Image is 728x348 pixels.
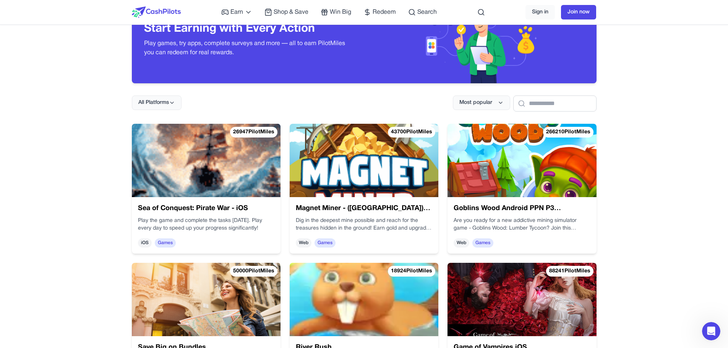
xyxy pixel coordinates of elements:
span: Shop & Save [274,8,308,17]
a: Join now [561,5,596,19]
span: Earn [230,8,243,17]
div: 88241 PilotMiles [546,266,593,277]
span: Games [472,238,493,248]
a: Search [408,8,437,17]
a: Win Big [321,8,351,17]
h3: Magnet Miner - ([GEOGRAPHIC_DATA])(MCPE)(Android) [296,203,432,214]
span: Games [155,238,176,248]
img: CashPilots Logo [132,6,181,18]
div: Are you ready for a new addictive mining simulator game - Goblins Wood: Lumber Tycoon? Join this ... [454,217,590,232]
a: Earn [221,8,252,17]
a: Sign in [525,5,555,19]
span: Web [296,238,311,248]
span: Games [315,238,336,248]
h3: Goblins Wood Android PPN P3 ([GEOGRAPHIC_DATA]) (OS2ID 26719) [454,203,590,214]
span: Win Big [330,8,351,17]
img: Sea of Conquest: Pirate War - iOS [132,124,280,197]
span: iOS [138,238,152,248]
div: Dig in the deepest mine possible and reach for the treasures hidden in the ground! Earn gold and ... [296,217,432,232]
div: Play the game and complete the tasks [DATE]. Play every day to speed up your progress significantly! [138,217,274,232]
span: All Platforms [138,99,169,107]
img: Save Big on Bundles [132,263,280,336]
h3: Sea of Conquest: Pirate War - iOS [138,203,274,214]
iframe: Intercom live chat [702,322,720,340]
img: River Rush [290,263,438,336]
button: All Platforms [132,95,182,110]
div: 26947 PilotMiles [230,127,277,138]
p: Play games, try apps, complete surveys and more — all to earn PilotMiles you can redeem for real ... [144,39,352,57]
img: Game of Vampires iOS (US) (OS2ID 25263) [448,263,596,336]
span: Redeem [373,8,396,17]
button: Most popular [453,95,510,110]
a: Shop & Save [264,8,308,17]
span: Search [417,8,437,17]
span: Most popular [459,99,492,107]
div: 18924 PilotMiles [388,266,435,277]
h3: Start Earning with Every Action [144,22,352,36]
a: Redeem [363,8,396,17]
div: 266210 PilotMiles [543,127,593,138]
img: Goblins Wood Android PPN P3 (US) (OS2ID 26719) [448,124,596,197]
span: Web [454,238,469,248]
img: Magnet Miner - (US)(MCPE)(Android) [290,124,438,197]
div: 50000 PilotMiles [230,266,277,277]
div: 43700 PilotMiles [388,127,435,138]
